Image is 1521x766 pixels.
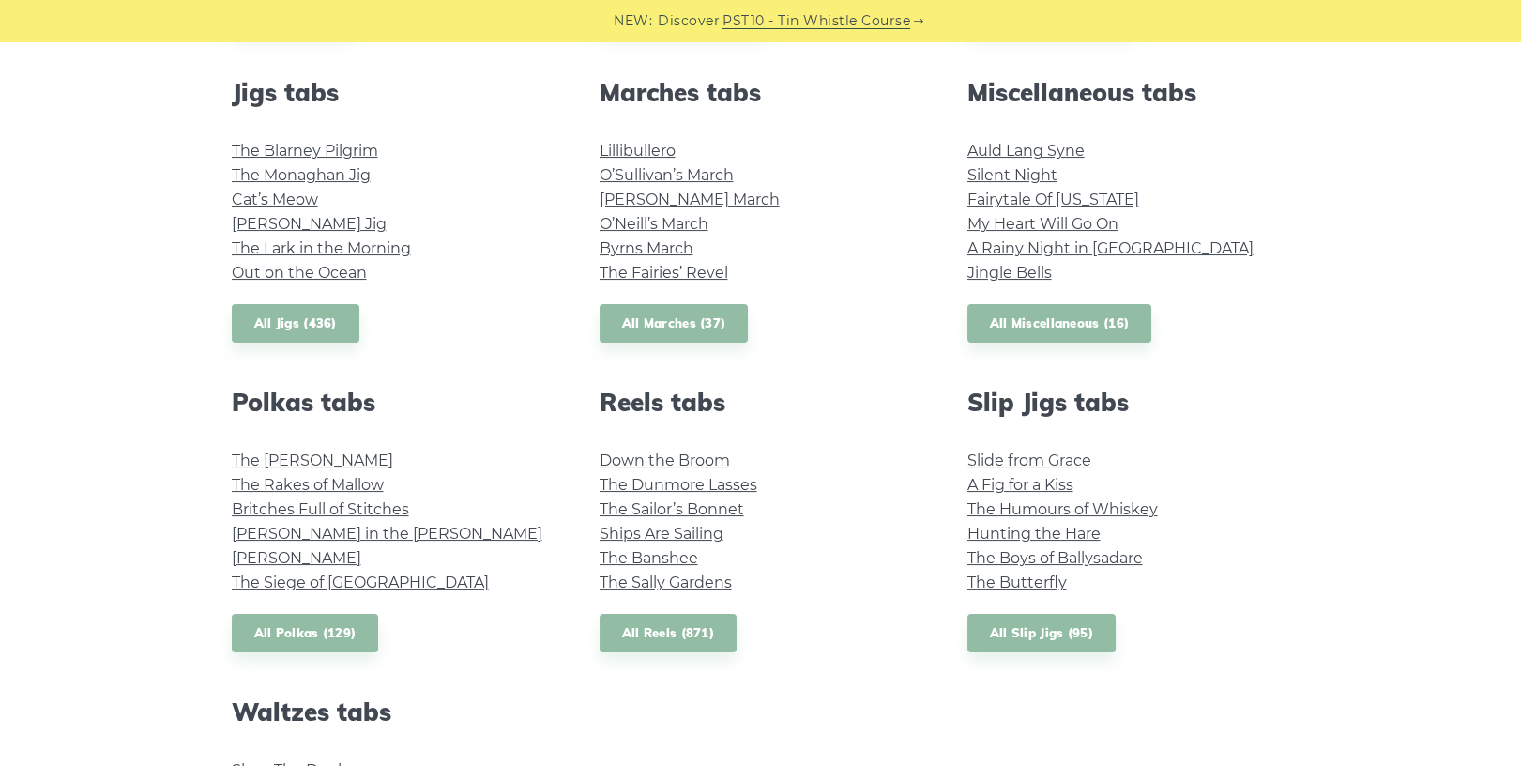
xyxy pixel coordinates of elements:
h2: Marches tabs [600,78,922,107]
a: The Butterfly [967,574,1067,591]
a: Britches Full of Stitches [232,500,409,518]
a: The Monaghan Jig [232,166,371,184]
a: Hunting the Hare [967,525,1101,543]
a: O’Sullivan’s March [600,166,734,184]
a: [PERSON_NAME] Jig [232,215,387,233]
span: Discover [658,10,720,32]
a: The [PERSON_NAME] [232,452,393,469]
h2: Miscellaneous tabs [967,78,1290,107]
a: The Siege of [GEOGRAPHIC_DATA] [232,574,489,591]
a: All Slip Jigs (95) [967,614,1116,652]
h2: Polkas tabs [232,388,555,417]
a: Fairytale Of [US_STATE] [967,191,1139,208]
a: Jingle Bells [967,264,1052,282]
a: A Fig for a Kiss [967,476,1073,494]
a: [PERSON_NAME] in the [PERSON_NAME] [232,525,542,543]
a: Down the Broom [600,452,730,469]
a: The Boys of Ballysadare [967,549,1143,567]
h2: Jigs tabs [232,78,555,107]
a: The Sally Gardens [600,574,732,591]
a: PST10 - Tin Whistle Course [722,10,910,32]
a: The Rakes of Mallow [232,476,384,494]
a: Ships Are Sailing [600,525,723,543]
a: Lillibullero [600,142,676,160]
h2: Slip Jigs tabs [967,388,1290,417]
a: The Humours of Whiskey [967,500,1158,518]
a: All Miscellaneous (16) [967,304,1152,343]
a: The Sailor’s Bonnet [600,500,744,518]
h2: Reels tabs [600,388,922,417]
a: Byrns March [600,239,693,257]
h2: Waltzes tabs [232,697,555,727]
a: Auld Lang Syne [967,142,1085,160]
a: Silent Night [967,166,1057,184]
a: Cat’s Meow [232,191,318,208]
span: NEW: [614,10,652,32]
a: Out on the Ocean [232,264,367,282]
a: The Fairies’ Revel [600,264,728,282]
a: All Reels (871) [600,614,738,652]
a: Slide from Grace [967,452,1091,469]
a: The Banshee [600,549,698,567]
a: All Marches (37) [600,304,749,343]
a: The Dunmore Lasses [600,476,757,494]
a: All Polkas (129) [232,614,379,652]
a: All Jigs (436) [232,304,359,343]
a: [PERSON_NAME] March [600,191,780,208]
a: A Rainy Night in [GEOGRAPHIC_DATA] [967,239,1254,257]
a: The Blarney Pilgrim [232,142,378,160]
a: O’Neill’s March [600,215,708,233]
a: My Heart Will Go On [967,215,1118,233]
a: The Lark in the Morning [232,239,411,257]
a: [PERSON_NAME] [232,549,361,567]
